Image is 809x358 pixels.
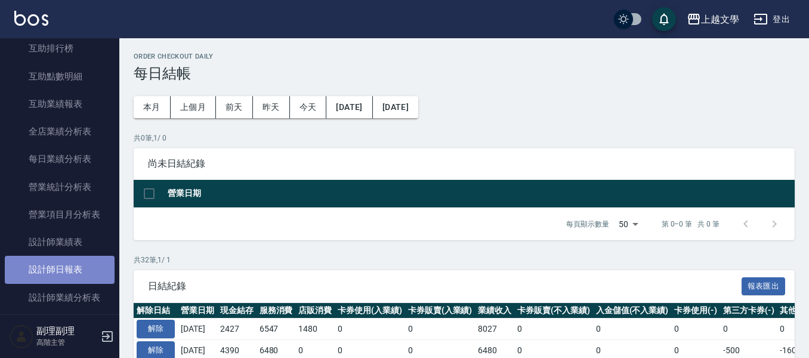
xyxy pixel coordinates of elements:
[5,256,115,283] a: 設計師日報表
[165,180,795,208] th: 營業日期
[593,303,672,319] th: 入金儲值(不入業績)
[134,96,171,118] button: 本月
[36,337,97,348] p: 高階主管
[701,12,739,27] div: 上越文學
[148,158,780,170] span: 尚未日結紀錄
[148,280,742,292] span: 日結紀錄
[295,303,335,319] th: 店販消費
[5,173,115,201] a: 營業統計分析表
[178,319,217,340] td: [DATE]
[5,311,115,339] a: 設計師業績月報表
[10,325,33,348] img: Person
[295,319,335,340] td: 1480
[5,201,115,228] a: 營業項目月分析表
[5,63,115,90] a: 互助點數明細
[36,325,97,337] h5: 副理副理
[742,277,786,296] button: 報表匯出
[134,65,795,82] h3: 每日結帳
[720,319,777,340] td: 0
[5,145,115,173] a: 每日業績分析表
[566,219,609,230] p: 每頁顯示數量
[749,8,795,30] button: 登出
[216,96,253,118] button: 前天
[171,96,216,118] button: 上個月
[134,255,795,265] p: 共 32 筆, 1 / 1
[335,303,405,319] th: 卡券使用(入業績)
[405,303,475,319] th: 卡券販賣(入業績)
[514,319,593,340] td: 0
[134,303,178,319] th: 解除日結
[475,319,514,340] td: 8027
[652,7,676,31] button: save
[253,96,290,118] button: 昨天
[14,11,48,26] img: Logo
[593,319,672,340] td: 0
[742,280,786,291] a: 報表匯出
[720,303,777,319] th: 第三方卡券(-)
[662,219,720,230] p: 第 0–0 筆 共 0 筆
[134,53,795,60] h2: Order checkout daily
[335,319,405,340] td: 0
[257,303,296,319] th: 服務消費
[614,208,643,240] div: 50
[137,320,175,338] button: 解除
[682,7,744,32] button: 上越文學
[514,303,593,319] th: 卡券販賣(不入業績)
[671,319,720,340] td: 0
[326,96,372,118] button: [DATE]
[405,319,475,340] td: 0
[5,90,115,118] a: 互助業績報表
[373,96,418,118] button: [DATE]
[134,133,795,143] p: 共 0 筆, 1 / 0
[475,303,514,319] th: 業績收入
[178,303,217,319] th: 營業日期
[5,284,115,311] a: 設計師業績分析表
[5,118,115,145] a: 全店業績分析表
[217,303,257,319] th: 現金結存
[671,303,720,319] th: 卡券使用(-)
[257,319,296,340] td: 6547
[5,35,115,62] a: 互助排行榜
[290,96,327,118] button: 今天
[217,319,257,340] td: 2427
[5,228,115,256] a: 設計師業績表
